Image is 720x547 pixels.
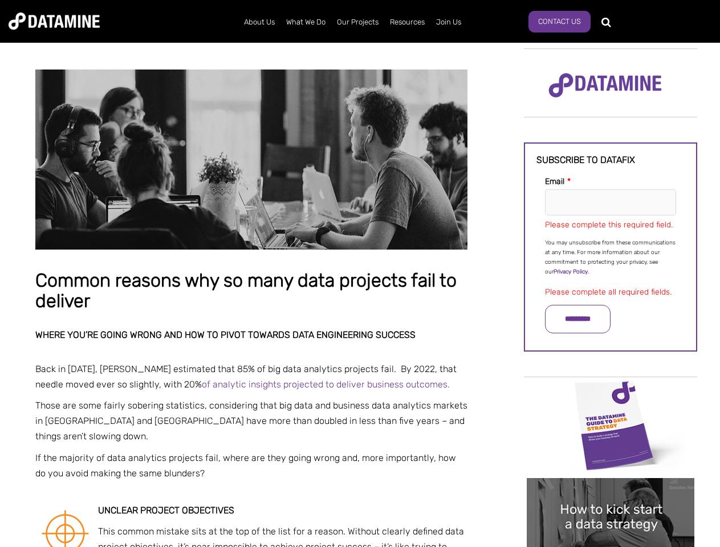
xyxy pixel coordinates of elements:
[545,220,673,230] label: Please complete this required field.
[35,361,467,392] p: Back in [DATE], [PERSON_NAME] estimated that 85% of big data analytics projects fail. By 2022, th...
[554,268,588,275] a: Privacy Policy
[280,7,331,37] a: What We Do
[35,330,467,340] h2: Where you’re going wrong and how to pivot towards data engineering success
[536,155,685,165] h3: Subscribe to datafix
[238,7,280,37] a: About Us
[98,505,234,516] strong: Unclear project objectives
[528,11,591,32] a: Contact Us
[35,398,467,444] p: Those are some fairly sobering statistics, considering that big data and business data analytics ...
[35,271,467,311] h1: Common reasons why so many data projects fail to deliver
[545,238,676,277] p: You may unsubscribe from these communications at any time. For more information about our commitm...
[527,378,694,472] img: Data Strategy Cover thumbnail
[35,450,467,481] p: If the majority of data analytics projects fail, where are they going wrong and, more importantly...
[384,7,430,37] a: Resources
[545,287,672,297] label: Please complete all required fields.
[202,379,450,390] a: of analytic insights projected to deliver business outcomes.
[331,7,384,37] a: Our Projects
[430,7,467,37] a: Join Us
[541,66,669,105] img: Datamine Logo No Strapline - Purple
[35,70,467,250] img: Common reasons why so many data projects fail to deliver
[9,13,100,30] img: Datamine
[545,177,564,186] span: Email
